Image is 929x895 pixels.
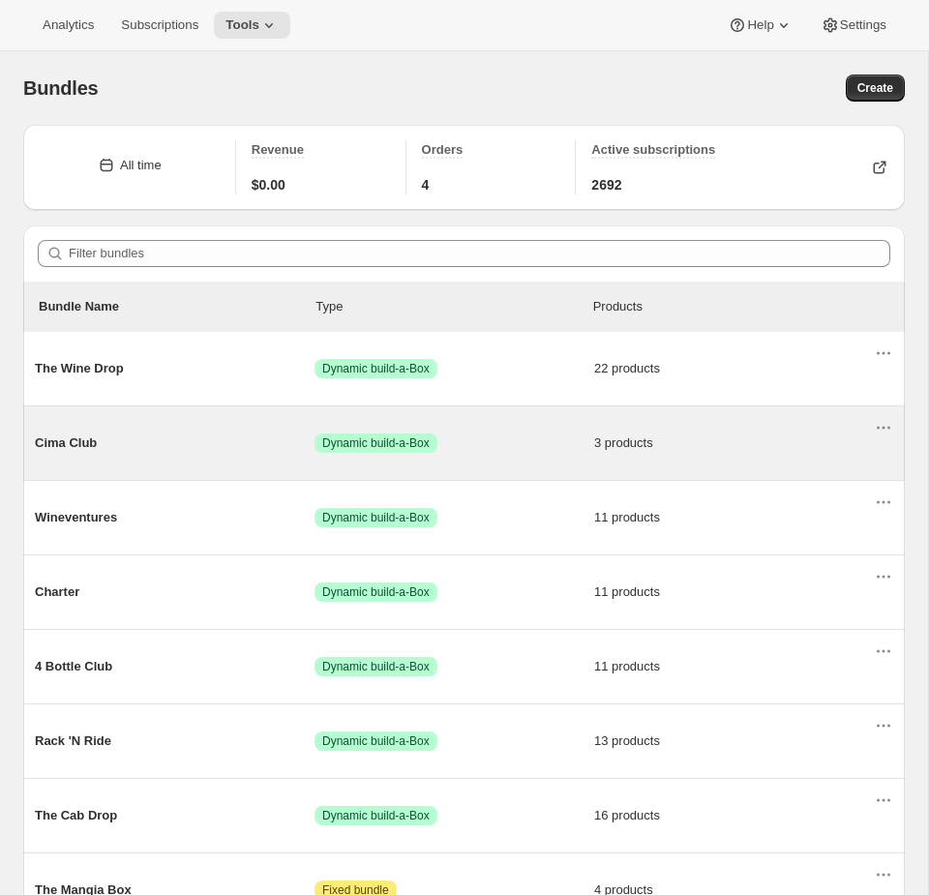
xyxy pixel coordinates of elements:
[870,787,897,814] button: Actions for The Cab Drop
[594,731,874,751] span: 13 products
[120,156,162,175] div: All time
[809,12,898,39] button: Settings
[594,806,874,825] span: 16 products
[322,435,430,451] span: Dynamic build-a-Box
[39,297,315,316] p: Bundle Name
[716,12,804,39] button: Help
[857,80,893,96] span: Create
[315,297,592,316] div: Type
[109,12,210,39] button: Subscriptions
[35,806,315,825] span: The Cab Drop
[594,657,874,676] span: 11 products
[322,808,430,823] span: Dynamic build-a-Box
[31,12,105,39] button: Analytics
[35,359,315,378] span: The Wine Drop
[214,12,290,39] button: Tools
[870,489,897,516] button: Actions for Wineventures
[322,733,430,749] span: Dynamic build-a-Box
[591,175,621,194] span: 2692
[35,731,315,751] span: Rack 'N Ride
[594,433,874,453] span: 3 products
[225,17,259,33] span: Tools
[870,638,897,665] button: Actions for 4 Bottle Club
[252,175,285,194] span: $0.00
[593,297,870,316] div: Products
[594,582,874,602] span: 11 products
[422,175,430,194] span: 4
[35,508,315,527] span: Wineventures
[121,17,198,33] span: Subscriptions
[322,584,430,600] span: Dynamic build-a-Box
[840,17,886,33] span: Settings
[35,433,315,453] span: Cima Club
[43,17,94,33] span: Analytics
[591,142,715,157] span: Active subscriptions
[35,582,315,602] span: Charter
[252,142,304,157] span: Revenue
[870,563,897,590] button: Actions for Charter
[870,861,897,888] button: Actions for The Mangia Box
[594,508,874,527] span: 11 products
[23,77,99,99] span: Bundles
[35,657,315,676] span: 4 Bottle Club
[747,17,773,33] span: Help
[870,340,897,367] button: Actions for The Wine Drop
[322,510,430,525] span: Dynamic build-a-Box
[594,359,874,378] span: 22 products
[69,240,890,267] input: Filter bundles
[846,75,905,102] button: Create
[870,712,897,739] button: Actions for Rack 'N Ride
[322,361,430,376] span: Dynamic build-a-Box
[322,659,430,674] span: Dynamic build-a-Box
[870,414,897,441] button: Actions for Cima Club
[422,142,464,157] span: Orders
